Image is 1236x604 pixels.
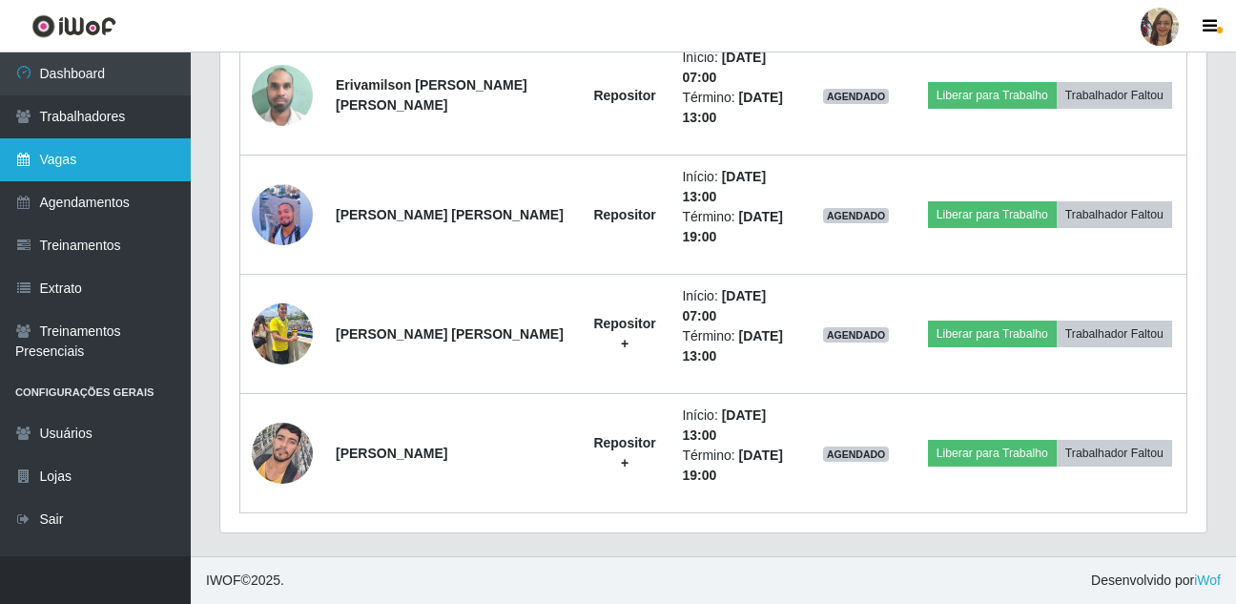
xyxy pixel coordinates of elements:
[336,326,564,342] strong: [PERSON_NAME] [PERSON_NAME]
[1057,82,1172,109] button: Trabalhador Faltou
[682,169,766,204] time: [DATE] 13:00
[252,412,313,493] img: 1742438974976.jpeg
[682,48,787,88] li: Início:
[1194,573,1221,588] a: iWof
[252,179,313,251] img: 1731427400003.jpeg
[682,446,787,486] li: Término:
[682,406,787,446] li: Início:
[593,435,655,470] strong: Repositor +
[31,14,116,38] img: CoreUI Logo
[823,327,890,343] span: AGENDADO
[336,446,447,461] strong: [PERSON_NAME]
[682,167,787,207] li: Início:
[252,54,313,135] img: 1751466407656.jpeg
[682,286,787,326] li: Início:
[593,316,655,351] strong: Repositor +
[593,88,655,103] strong: Repositor
[682,326,787,366] li: Término:
[823,89,890,104] span: AGENDADO
[928,440,1057,467] button: Liberar para Trabalho
[336,207,564,222] strong: [PERSON_NAME] [PERSON_NAME]
[682,288,766,323] time: [DATE] 07:00
[928,321,1057,347] button: Liberar para Trabalho
[336,77,527,113] strong: Erivamilson [PERSON_NAME] [PERSON_NAME]
[823,447,890,462] span: AGENDADO
[823,208,890,223] span: AGENDADO
[1057,440,1172,467] button: Trabalhador Faltou
[593,207,655,222] strong: Repositor
[928,201,1057,228] button: Liberar para Trabalho
[682,407,766,443] time: [DATE] 13:00
[1057,321,1172,347] button: Trabalhador Faltou
[682,207,787,247] li: Término:
[682,88,787,128] li: Término:
[206,571,284,591] span: © 2025 .
[206,573,241,588] span: IWOF
[1091,571,1221,591] span: Desenvolvido por
[252,293,313,374] img: 1748380759498.jpeg
[1057,201,1172,228] button: Trabalhador Faltou
[928,82,1057,109] button: Liberar para Trabalho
